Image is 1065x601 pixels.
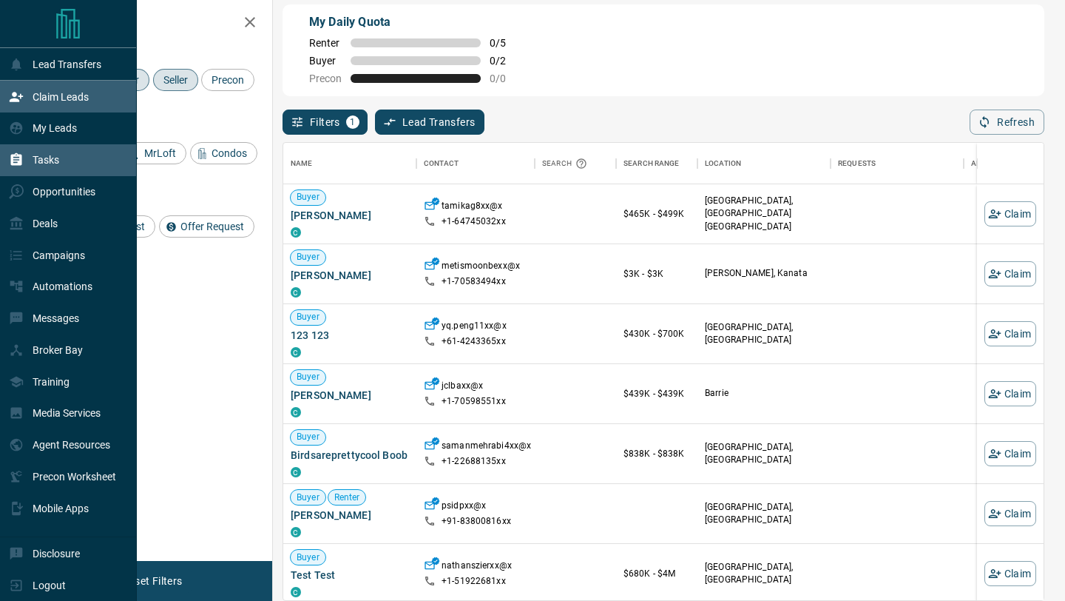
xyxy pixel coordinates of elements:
[623,387,690,400] p: $439K - $439K
[442,500,486,515] p: psidpxx@x
[309,73,342,84] span: Precon
[291,587,301,597] div: condos.ca
[47,15,257,33] h2: Filters
[623,143,680,184] div: Search Range
[153,69,198,91] div: Seller
[291,227,301,238] div: condos.ca
[984,261,1036,286] button: Claim
[291,388,409,403] span: [PERSON_NAME]
[838,143,876,184] div: Requests
[984,201,1036,226] button: Claim
[442,575,506,588] p: +1- 51922681xx
[291,251,325,263] span: Buyer
[291,347,301,357] div: condos.ca
[201,69,254,91] div: Precon
[442,320,507,335] p: yq.peng11xx@x
[424,143,459,184] div: Contact
[623,327,690,340] p: $430K - $700K
[705,267,823,280] p: [PERSON_NAME], Kanata
[697,143,831,184] div: Location
[705,321,823,346] p: [GEOGRAPHIC_DATA], [GEOGRAPHIC_DATA]
[705,561,823,586] p: [GEOGRAPHIC_DATA], [GEOGRAPHIC_DATA]
[112,568,192,594] button: Reset Filters
[442,395,506,408] p: +1- 70598551xx
[623,267,690,281] p: $3K - $3K
[291,527,301,537] div: condos.ca
[291,448,409,463] span: Birdsareprettycool Boob
[442,380,483,395] p: jclbaxx@x
[309,37,342,49] span: Renter
[416,143,535,184] div: Contact
[139,147,181,159] span: MrLoft
[206,74,249,86] span: Precon
[542,143,591,184] div: Search
[442,335,506,348] p: +61- 4243365xx
[123,142,186,164] div: MrLoft
[291,311,325,323] span: Buyer
[442,440,531,455] p: samanmehrabi4xx@x
[291,407,301,417] div: condos.ca
[623,207,690,221] p: $465K - $499K
[190,142,257,164] div: Condos
[831,143,964,184] div: Requests
[984,321,1036,346] button: Claim
[158,74,193,86] span: Seller
[442,260,520,275] p: metismoonbexx@x
[616,143,697,184] div: Search Range
[291,371,325,383] span: Buyer
[291,191,325,204] span: Buyer
[291,268,409,283] span: [PERSON_NAME]
[291,551,325,564] span: Buyer
[490,37,522,49] span: 0 / 5
[283,143,416,184] div: Name
[984,381,1036,406] button: Claim
[705,387,823,400] p: Barrie
[291,467,301,477] div: condos.ca
[984,561,1036,586] button: Claim
[291,508,409,523] span: [PERSON_NAME]
[283,110,368,135] button: Filters1
[705,195,823,232] p: [GEOGRAPHIC_DATA], [GEOGRAPHIC_DATA] [GEOGRAPHIC_DATA]
[291,143,313,184] div: Name
[175,221,249,232] span: Offer Request
[206,147,252,159] span: Condos
[348,117,358,127] span: 1
[291,491,325,504] span: Buyer
[442,200,503,215] p: tamikag8xx@x
[159,215,254,238] div: Offer Request
[623,447,690,460] p: $838K - $838K
[442,515,511,528] p: +91- 83800816xx
[328,491,366,504] span: Renter
[309,13,522,31] p: My Daily Quota
[291,568,409,582] span: Test Test
[984,501,1036,526] button: Claim
[705,441,823,466] p: [GEOGRAPHIC_DATA], [GEOGRAPHIC_DATA]
[970,110,1044,135] button: Refresh
[309,55,342,67] span: Buyer
[291,287,301,298] div: condos.ca
[291,208,409,223] span: [PERSON_NAME]
[442,455,506,468] p: +1- 22688135xx
[705,501,823,526] p: [GEOGRAPHIC_DATA], [GEOGRAPHIC_DATA]
[984,441,1036,466] button: Claim
[375,110,485,135] button: Lead Transfers
[291,328,409,343] span: 123 123
[623,567,690,580] p: $680K - $4M
[442,215,506,228] p: +1- 64745032xx
[442,560,512,575] p: nathanszierxx@x
[291,431,325,443] span: Buyer
[490,55,522,67] span: 0 / 2
[705,143,741,184] div: Location
[442,275,506,288] p: +1- 70583494xx
[490,73,522,84] span: 0 / 0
